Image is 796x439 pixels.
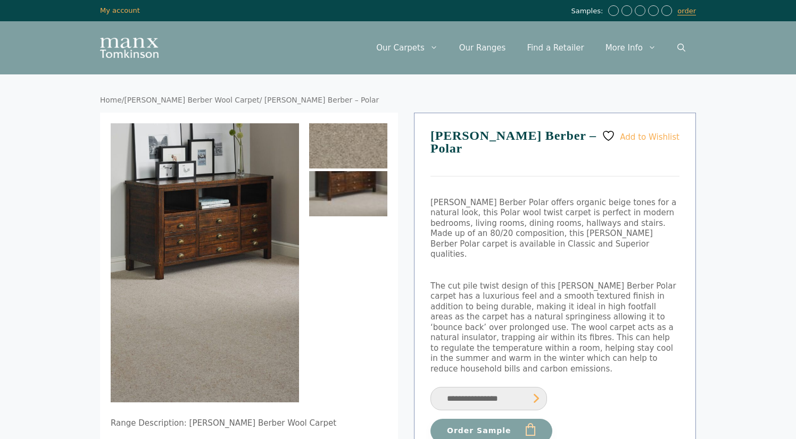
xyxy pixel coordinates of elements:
a: Our Ranges [449,32,517,64]
a: My account [100,6,140,14]
span: [PERSON_NAME] Berber Polar offers organic beige tones for a natural look, this Polar wool twist c... [430,198,676,259]
span: The cut pile twist design of this [PERSON_NAME] Berber Polar carpet has a luxurious feel and a sm... [430,281,676,374]
img: Tomkinson Berber - Polar - Image 2 [309,171,387,216]
a: Find a Retailer [516,32,594,64]
a: Our Carpets [366,32,449,64]
a: order [677,7,696,15]
span: Add to Wishlist [620,132,679,141]
nav: Breadcrumb [100,96,696,105]
img: Manx Tomkinson [100,38,159,58]
a: Open Search Bar [667,32,696,64]
p: Range Description: [PERSON_NAME] Berber Wool Carpet [111,418,387,429]
a: Home [100,96,122,104]
nav: Primary [366,32,696,64]
img: Tomkinson Berber - Polar [309,123,387,168]
a: Add to Wishlist [602,129,679,142]
span: Samples: [571,7,606,16]
a: [PERSON_NAME] Berber Wool Carpet [124,96,259,104]
h1: [PERSON_NAME] Berber – Polar [430,129,679,176]
a: More Info [595,32,667,64]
